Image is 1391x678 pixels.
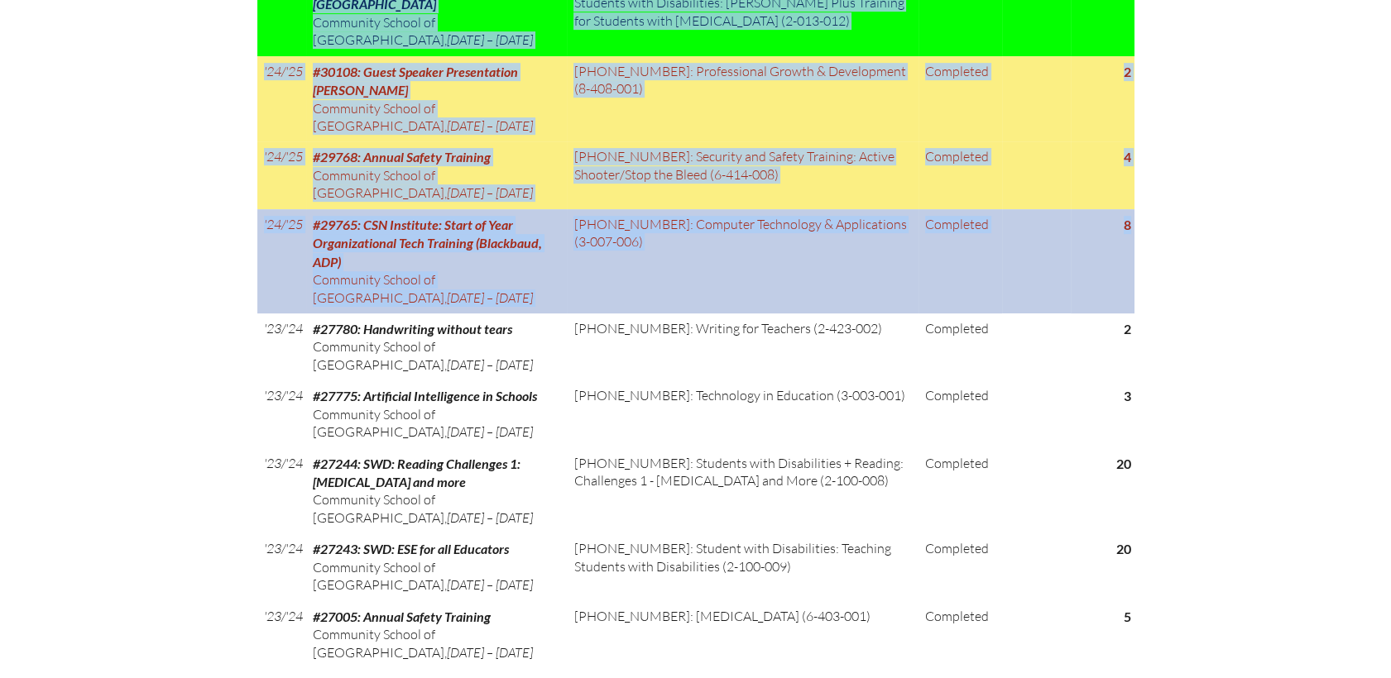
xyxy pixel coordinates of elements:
[257,380,306,447] td: '23/'24
[306,141,568,208] td: ,
[447,31,533,48] span: [DATE] – [DATE]
[313,491,444,525] span: Community School of [GEOGRAPHIC_DATA]
[919,601,1002,668] td: Completed
[919,533,1002,600] td: Completed
[919,209,1002,313] td: Completed
[313,609,491,624] span: #27005: Annual Safety Training
[919,380,1002,447] td: Completed
[919,141,1002,208] td: Completed
[447,576,533,593] span: [DATE] – [DATE]
[1124,388,1131,403] strong: 3
[313,626,444,660] span: Community School of [GEOGRAPHIC_DATA]
[1124,64,1131,79] strong: 2
[447,117,533,134] span: [DATE] – [DATE]
[257,533,306,600] td: '23/'24
[1124,217,1131,232] strong: 8
[313,388,537,403] span: #27775: Artificial Intelligence in Schools
[567,56,919,142] td: [PHONE_NUMBER]: Professional Growth & Development (8-408-001)
[313,338,444,372] span: Community School of [GEOGRAPHIC_DATA]
[306,56,568,142] td: ,
[1124,609,1131,624] strong: 5
[257,209,306,313] td: '24/'25
[313,14,444,48] span: Community School of [GEOGRAPHIC_DATA]
[919,313,1002,380] td: Completed
[313,271,444,305] span: Community School of [GEOGRAPHIC_DATA]
[1124,149,1131,165] strong: 4
[306,533,568,600] td: ,
[447,423,533,440] span: [DATE] – [DATE]
[313,217,542,270] span: #29765: CSN Institute: Start of Year Organizational Tech Training (Blackbaud, ADP)
[1116,541,1131,556] strong: 20
[313,456,520,489] span: #27244: SWD: Reading Challenges 1: [MEDICAL_DATA] and more
[567,209,919,313] td: [PHONE_NUMBER]: Computer Technology & Applications (3-007-006)
[306,209,568,313] td: ,
[313,321,512,337] span: #27780: Handwriting without tears
[447,509,533,526] span: [DATE] – [DATE]
[919,56,1002,142] td: Completed
[567,533,919,600] td: [PHONE_NUMBER]: Student with Disabilities: Teaching Students with Disabilities (2-100-009)
[447,356,533,373] span: [DATE] – [DATE]
[257,56,306,142] td: '24/'25
[313,100,444,134] span: Community School of [GEOGRAPHIC_DATA]
[1116,456,1131,471] strong: 20
[919,448,1002,534] td: Completed
[313,541,509,556] span: #27243: SWD: ESE for all Educators
[257,601,306,668] td: '23/'24
[567,313,919,380] td: [PHONE_NUMBER]: Writing for Teachers (2-423-002)
[313,559,444,593] span: Community School of [GEOGRAPHIC_DATA]
[447,289,533,306] span: [DATE] – [DATE]
[257,141,306,208] td: '24/'25
[306,448,568,534] td: ,
[313,64,518,98] span: #30108: Guest Speaker Presentation [PERSON_NAME]
[567,380,919,447] td: [PHONE_NUMBER]: Technology in Education (3-003-001)
[313,149,491,165] span: #29768: Annual Safety Training
[306,313,568,380] td: ,
[306,380,568,447] td: ,
[313,167,444,201] span: Community School of [GEOGRAPHIC_DATA]
[1124,321,1131,337] strong: 2
[313,406,444,440] span: Community School of [GEOGRAPHIC_DATA]
[447,184,533,201] span: [DATE] – [DATE]
[257,313,306,380] td: '23/'24
[257,448,306,534] td: '23/'24
[567,601,919,668] td: [PHONE_NUMBER]: [MEDICAL_DATA] (6-403-001)
[447,644,533,661] span: [DATE] – [DATE]
[567,141,919,208] td: [PHONE_NUMBER]: Security and Safety Training: Active Shooter/Stop the Bleed (6-414-008)
[567,448,919,534] td: [PHONE_NUMBER]: Students with Disabilities + Reading: Challenges 1 - [MEDICAL_DATA] and More (2-1...
[306,601,568,668] td: ,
